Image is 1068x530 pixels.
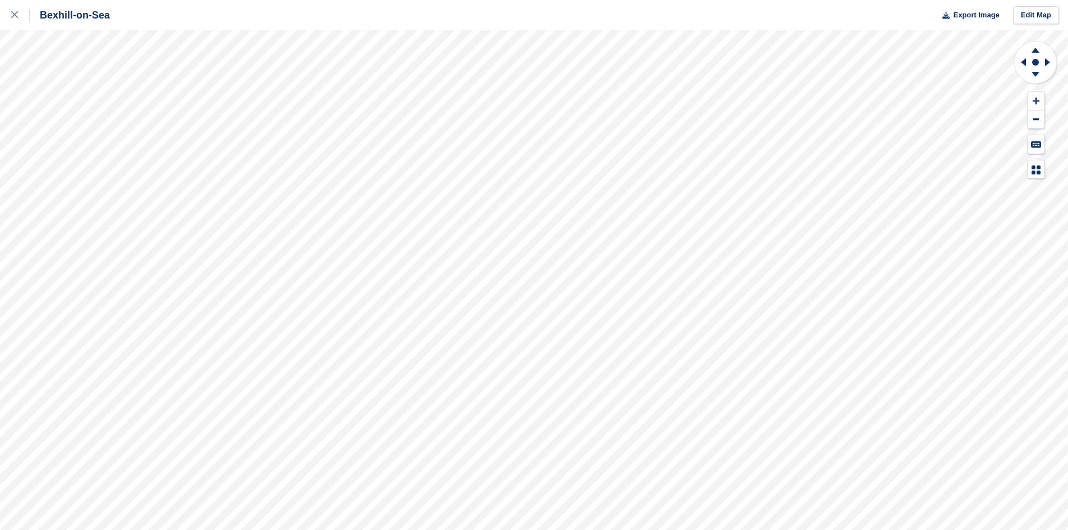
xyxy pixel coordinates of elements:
[953,10,999,21] span: Export Image
[1028,135,1044,154] button: Keyboard Shortcuts
[30,8,110,22] div: Bexhill-on-Sea
[1028,92,1044,110] button: Zoom In
[1028,110,1044,129] button: Zoom Out
[1013,6,1059,25] a: Edit Map
[936,6,1000,25] button: Export Image
[1028,160,1044,179] button: Map Legend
